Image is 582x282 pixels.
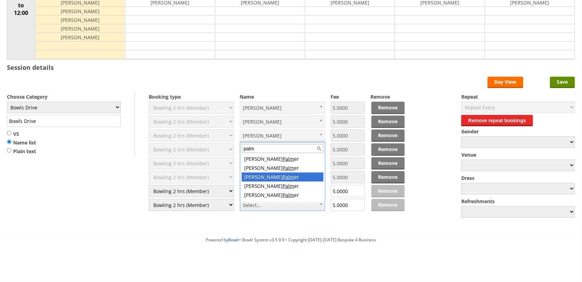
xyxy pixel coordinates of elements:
[283,174,294,180] span: Palm
[283,192,294,198] span: Palm
[242,164,324,173] div: [PERSON_NAME] er
[242,155,324,164] div: [PERSON_NAME] er
[242,182,324,191] div: [PERSON_NAME] er
[283,156,294,162] span: Palm
[283,165,294,171] span: Palm
[242,191,324,200] div: [PERSON_NAME] er
[242,173,324,182] div: [PERSON_NAME] er
[283,183,294,189] span: Palm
